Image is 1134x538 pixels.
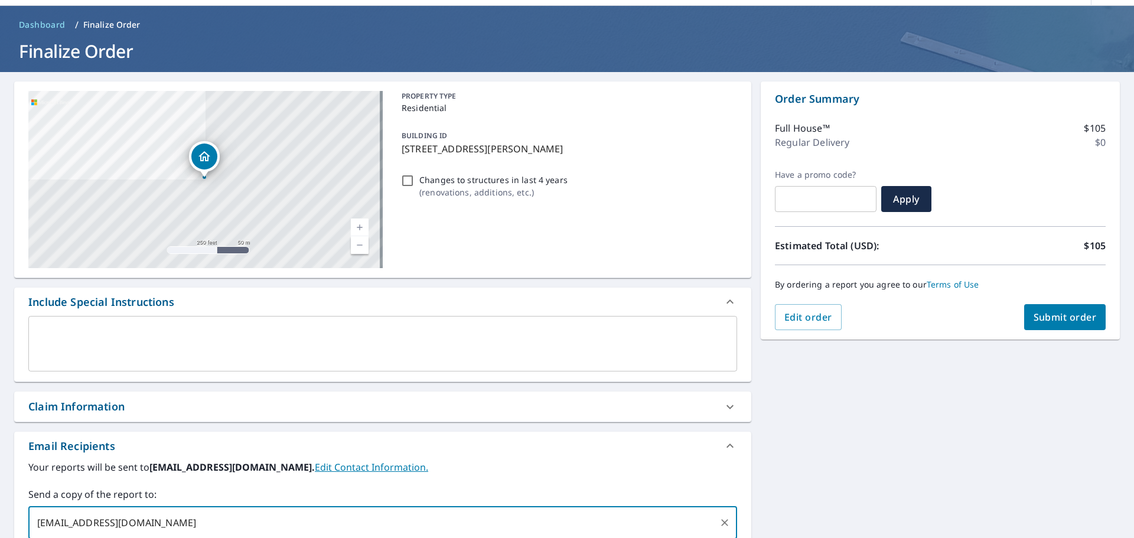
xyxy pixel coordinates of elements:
div: Dropped pin, building 1, Residential property, 2213 Holly Neck Rd Essex, MD 21221 [189,141,220,178]
a: Current Level 17, Zoom In [351,219,369,236]
p: PROPERTY TYPE [402,91,732,102]
p: $0 [1095,135,1106,149]
div: Claim Information [28,399,125,415]
nav: breadcrumb [14,15,1120,34]
span: Dashboard [19,19,66,31]
label: Your reports will be sent to [28,460,737,474]
p: Estimated Total (USD): [775,239,940,253]
p: Finalize Order [83,19,141,31]
p: [STREET_ADDRESS][PERSON_NAME] [402,142,732,156]
li: / [75,18,79,32]
button: Clear [716,514,733,531]
div: Include Special Instructions [14,288,751,316]
p: $105 [1084,121,1106,135]
div: Include Special Instructions [28,294,174,310]
button: Edit order [775,304,842,330]
b: [EMAIL_ADDRESS][DOMAIN_NAME]. [149,461,315,474]
p: $105 [1084,239,1106,253]
a: Dashboard [14,15,70,34]
a: Current Level 17, Zoom Out [351,236,369,254]
p: Order Summary [775,91,1106,107]
p: BUILDING ID [402,131,447,141]
div: Claim Information [14,392,751,422]
p: Residential [402,102,732,114]
p: By ordering a report you agree to our [775,279,1106,290]
button: Apply [881,186,931,212]
h1: Finalize Order [14,39,1120,63]
button: Submit order [1024,304,1106,330]
span: Submit order [1034,311,1097,324]
a: Terms of Use [927,279,979,290]
p: Changes to structures in last 4 years [419,174,568,186]
span: Edit order [784,311,832,324]
p: Regular Delivery [775,135,849,149]
div: Email Recipients [14,432,751,460]
label: Have a promo code? [775,169,876,180]
p: Full House™ [775,121,830,135]
a: EditContactInfo [315,461,428,474]
div: Email Recipients [28,438,115,454]
span: Apply [891,193,922,206]
p: ( renovations, additions, etc. ) [419,186,568,198]
label: Send a copy of the report to: [28,487,737,501]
